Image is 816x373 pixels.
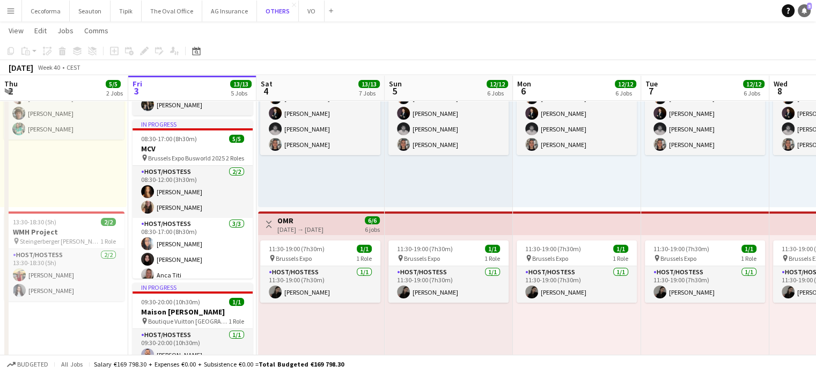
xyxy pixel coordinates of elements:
button: Budgeted [5,359,50,370]
app-card-role: Host/Hostess1/111:30-19:00 (7h30m)[PERSON_NAME] [645,266,765,303]
button: Cecoforma [22,1,70,21]
span: Brussels Expo [660,254,696,262]
app-card-role: Host/Hostess1/109:30-20:00 (10h30m)[PERSON_NAME] [133,329,253,365]
div: [DATE] [9,62,33,73]
span: 1 Role [484,254,500,262]
span: 5 [387,85,402,97]
span: 11:30-19:00 (7h30m) [397,245,453,253]
span: 11:30-19:00 (7h30m) [269,245,325,253]
span: Brussels Expo [532,254,568,262]
span: 1 Role [613,254,628,262]
span: Boutique Vuitton [GEOGRAPHIC_DATA] [148,317,229,325]
app-card-role: Technical Moderator3/309:00-18:00 (9h)[PERSON_NAME][PERSON_NAME][PERSON_NAME] [4,72,124,140]
span: 3 [131,85,142,97]
span: 2 Roles [226,154,244,162]
span: All jobs [59,360,85,368]
span: 12/12 [487,80,508,88]
div: 6 Jobs [615,89,636,97]
button: Tipik [111,1,142,21]
span: 13/13 [230,80,252,88]
div: 6 Jobs [487,89,508,97]
span: Steingerberger [PERSON_NAME] Hotel [20,237,100,245]
a: Comms [80,24,113,38]
div: 6 Jobs [744,89,764,97]
app-job-card: 11:30-19:00 (7h30m)1/1 Brussels Expo1 RoleHost/Hostess1/111:30-19:00 (7h30m)[PERSON_NAME] [645,240,765,303]
span: 13:30-18:30 (5h) [13,218,56,226]
span: 6 [516,85,531,97]
span: 11:30-19:00 (7h30m) [525,245,581,253]
span: 5/5 [106,80,121,88]
a: 5 [798,4,811,17]
span: 6/6 [365,216,380,224]
div: CEST [67,63,80,71]
button: Seauton [70,1,111,21]
span: 09:30-20:00 (10h30m) [141,298,200,306]
app-card-role: Host/Hostess3/308:30-17:00 (8h30m)[PERSON_NAME][PERSON_NAME]Anca Titi [133,218,253,286]
div: 6 jobs [365,224,380,233]
app-card-role: Host/Hostess2/208:30-12:00 (3h30m)[PERSON_NAME][PERSON_NAME] [133,166,253,218]
span: 5/5 [229,135,244,143]
app-card-role: Host/Hostess4/410:00-19:00 (9h)[PERSON_NAME][PERSON_NAME][PERSON_NAME][PERSON_NAME] [388,72,509,155]
span: Thu [4,79,18,89]
app-card-role: Host/Hostess4/410:00-19:00 (9h)[PERSON_NAME][PERSON_NAME][PERSON_NAME][PERSON_NAME] [517,72,637,155]
span: 11:30-19:00 (7h30m) [653,245,709,253]
span: 1 Role [741,254,756,262]
span: 1/1 [357,245,372,253]
span: 1/1 [741,245,756,253]
span: 13/13 [358,80,380,88]
app-card-role: Host/Hostess4/410:00-19:00 (9h)[PERSON_NAME][PERSON_NAME][PERSON_NAME][PERSON_NAME] [260,72,380,155]
span: Brussels Expo [276,254,312,262]
span: Mon [517,79,531,89]
span: 5 [807,3,812,10]
span: 1/1 [613,245,628,253]
span: 4 [259,85,273,97]
span: 2/2 [101,218,116,226]
span: View [9,26,24,35]
button: AG Insurance [202,1,257,21]
span: 7 [644,85,658,97]
div: In progress [133,283,253,291]
span: 2 [3,85,18,97]
a: View [4,24,28,38]
h3: Maison [PERSON_NAME] [133,307,253,317]
app-card-role: Host/Hostess1/111:30-19:00 (7h30m)[PERSON_NAME] [517,266,637,303]
span: Brussels Expo Busworld 2025 [148,154,225,162]
div: Salary €169 798.30 + Expenses €0.00 + Subsistence €0.00 = [94,360,344,368]
span: Sat [261,79,273,89]
a: Jobs [53,24,78,38]
span: Sun [389,79,402,89]
span: Jobs [57,26,73,35]
button: OTHERS [257,1,299,21]
button: VO [299,1,325,21]
span: 8 [772,85,788,97]
span: Brussels Expo [404,254,440,262]
app-job-card: 11:30-19:00 (7h30m)1/1 Brussels Expo1 RoleHost/Hostess1/111:30-19:00 (7h30m)[PERSON_NAME] [260,240,380,303]
app-card-role: Host/Hostess2/213:30-18:30 (5h)[PERSON_NAME][PERSON_NAME] [4,249,124,301]
button: The Oval Office [142,1,202,21]
span: Comms [84,26,108,35]
h3: MCV [133,144,253,153]
app-card-role: Host/Hostess1/111:30-19:00 (7h30m)[PERSON_NAME] [388,266,509,303]
span: Tue [645,79,658,89]
a: Edit [30,24,51,38]
span: Week 40 [35,63,62,71]
span: Wed [774,79,788,89]
app-job-card: In progress09:30-20:00 (10h30m)1/1Maison [PERSON_NAME] Boutique Vuitton [GEOGRAPHIC_DATA]1 RoleHo... [133,283,253,365]
div: 7 Jobs [359,89,379,97]
app-job-card: 13:30-18:30 (5h)2/2WMH Project Steingerberger [PERSON_NAME] Hotel1 RoleHost/Hostess2/213:30-18:30... [4,211,124,301]
span: Fri [133,79,142,89]
span: Edit [34,26,47,35]
div: 11:30-19:00 (7h30m)1/1 Brussels Expo1 RoleHost/Hostess1/111:30-19:00 (7h30m)[PERSON_NAME] [517,240,637,303]
app-job-card: In progress08:30-17:00 (8h30m)5/5MCV Brussels Expo Busworld 20252 RolesHost/Hostess2/208:30-12:00... [133,120,253,279]
div: 5 Jobs [231,89,251,97]
span: 1 Role [229,317,244,325]
span: 08:30-17:00 (8h30m) [141,135,197,143]
span: Budgeted [17,361,48,368]
h3: WMH Project [4,227,124,237]
div: In progress [133,120,253,128]
div: 11:30-19:00 (7h30m)1/1 Brussels Expo1 RoleHost/Hostess1/111:30-19:00 (7h30m)[PERSON_NAME] [388,240,509,303]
